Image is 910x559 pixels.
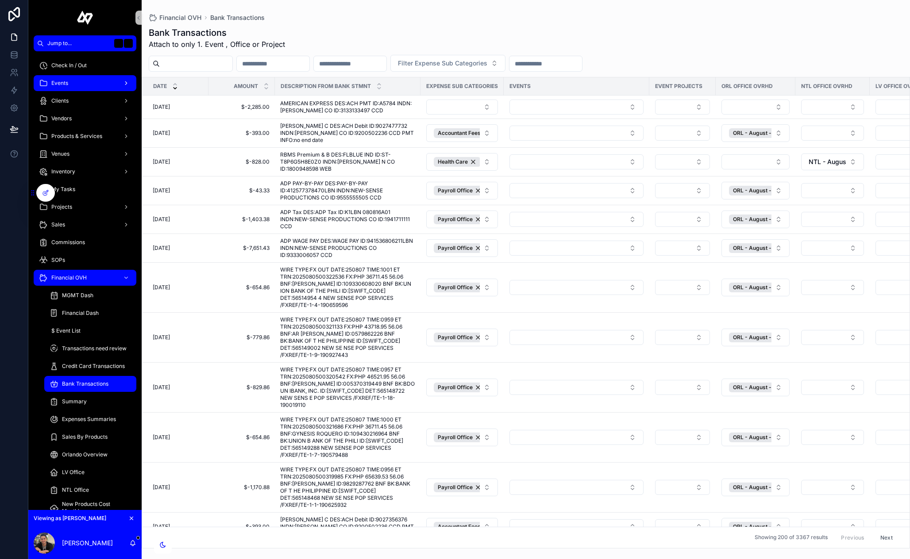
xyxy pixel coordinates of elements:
[721,239,790,257] button: Select Button
[801,240,864,256] a: Select Button
[733,245,786,252] span: ORL - August - 2025
[62,380,108,387] span: Bank Transactions
[655,330,710,345] button: Select Button
[434,283,486,292] button: Unselect 3
[733,130,786,137] span: ORL - August - 2025
[721,239,790,257] a: Select Button
[51,274,87,281] span: Financial OVH
[801,153,864,170] button: Select Button
[721,428,790,447] a: Select Button
[721,279,790,296] button: Select Button
[51,257,65,264] span: SOPs
[729,186,798,195] button: Unselect 44
[44,341,136,356] a: Transactions need review
[34,146,136,162] a: Venues
[509,154,644,170] a: Select Button
[434,243,486,253] button: Unselect 3
[509,380,644,395] button: Select Button
[801,99,864,115] a: Select Button
[280,237,415,259] a: ADP WAGE PAY DES:WAGE PAY ID:941536806211LBN INDN:NEW-SENSE PRODUCTIONS CO ID:9333006057 CCD
[51,327,81,334] span: $ Event List
[153,130,203,137] a: [DATE]
[159,13,201,22] span: Financial OVH
[153,130,170,137] span: [DATE]
[434,128,494,138] button: Unselect 4
[509,430,644,445] button: Select Button
[509,211,644,227] a: Select Button
[655,280,710,295] button: Select Button
[801,211,864,227] a: Select Button
[729,283,798,292] button: Unselect 44
[214,245,270,252] a: $-7,651.43
[426,181,498,200] a: Select Button
[729,433,798,442] button: Unselect 44
[51,62,87,69] span: Check In / Out
[509,330,644,345] button: Select Button
[721,154,790,169] button: Select Button
[509,125,644,141] a: Select Button
[434,433,486,442] button: Unselect 3
[434,383,486,392] button: Unselect 3
[801,126,864,141] button: Select Button
[280,316,415,359] a: WIRE TYPE:FX OUT DATE:250807 TIME:0959 ET TRN:2025080500321133 FX:PHP 43718.95 56.06 BNF:AR [PERS...
[801,241,864,256] button: Select Button
[62,433,108,440] span: Sales By Products
[655,279,710,295] a: Select Button
[438,284,473,291] span: Payroll Office
[426,124,498,142] button: Select Button
[509,100,644,115] button: Select Button
[426,329,498,346] button: Select Button
[214,158,270,165] span: $-828.00
[153,284,203,291] a: [DATE]
[51,80,68,87] span: Events
[809,157,846,166] span: NTL - August - 2025
[655,125,710,141] a: Select Button
[62,292,93,299] span: MGMT Dash
[280,209,415,230] a: ADP Tax DES:ADP Tax ID:K1LBN 080816A01 INDN:NEW-SENSE PRODUCTIONS CO ID:1941711111 CCD
[438,158,468,165] span: Health Care
[34,217,136,233] a: Sales
[721,378,790,397] a: Select Button
[214,384,270,391] span: $-829.86
[438,484,473,491] span: Payroll Office
[655,99,710,115] a: Select Button
[51,150,69,157] span: Venues
[801,183,864,199] a: Select Button
[77,11,93,25] img: App logo
[34,199,136,215] a: Projects
[44,394,136,410] a: Summary
[28,51,142,510] div: scrollable content
[509,99,644,115] a: Select Button
[509,241,644,256] button: Select Button
[280,266,415,309] a: WIRE TYPE:FX OUT DATE:250807 TIME:1001 ET TRN:2025080500322536 FX:PHP 36711.45 56.06 BNF:[PERSON_...
[438,334,473,341] span: Payroll Office
[44,482,136,498] a: NTL Office
[62,501,127,515] span: New Products Cost Monthly
[280,100,415,114] a: AMERICAN EXPRESS DES:ACH PMT ID:A5784 INDN:[PERSON_NAME] CO ID:3133133497 CCD
[125,40,132,47] span: K
[733,284,786,291] span: ORL - August - 2025
[438,130,481,137] span: Accountant Fees
[214,434,270,441] a: $-654.86
[721,211,790,228] button: Select Button
[153,245,170,252] span: [DATE]
[801,279,864,295] a: Select Button
[655,183,710,199] a: Select Button
[390,55,505,72] button: Select Button
[426,99,498,115] a: Select Button
[214,187,270,194] span: $-43.33
[51,133,102,140] span: Products & Services
[721,379,790,396] button: Select Button
[153,103,203,111] a: [DATE]
[34,234,136,250] a: Commissions
[729,383,798,392] button: Unselect 44
[721,479,790,496] button: Select Button
[44,429,136,445] a: Sales By Products
[51,168,75,175] span: Inventory
[801,480,864,495] button: Select Button
[426,239,498,257] a: Select Button
[34,181,136,197] a: My Tasks
[801,153,864,171] a: Select Button
[62,469,85,476] span: LV Office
